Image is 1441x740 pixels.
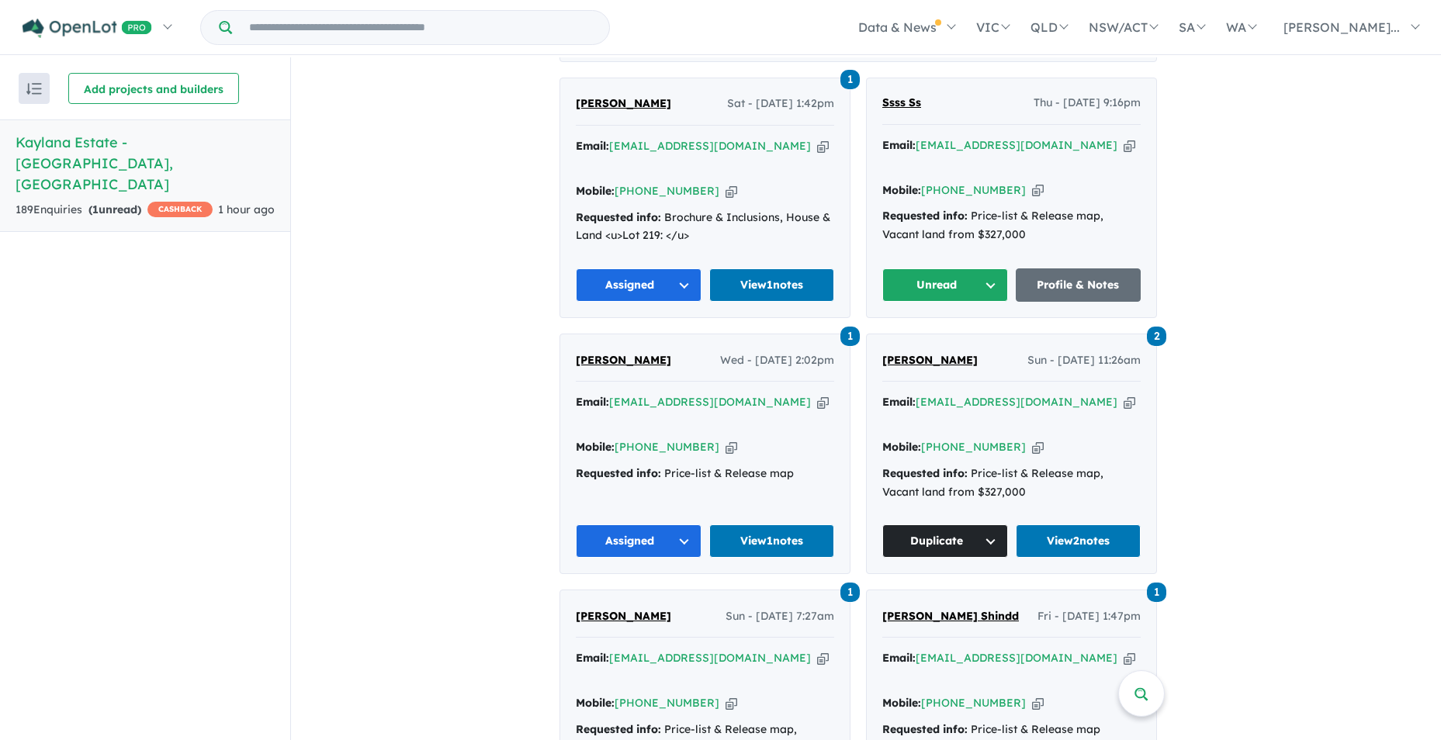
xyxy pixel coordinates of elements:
span: Wed - [DATE] 2:02pm [720,351,834,370]
a: 1 [1147,580,1166,601]
strong: Mobile: [576,440,615,454]
span: Sat - [DATE] 1:42pm [727,95,834,113]
div: 189 Enquir ies [16,201,213,220]
a: [PHONE_NUMBER] [615,440,719,454]
span: 1 [840,327,860,346]
button: Assigned [576,524,701,558]
a: 1 [840,580,860,601]
strong: Mobile: [882,183,921,197]
button: Copy [817,650,829,666]
span: Sun - [DATE] 7:27am [726,607,834,626]
a: [EMAIL_ADDRESS][DOMAIN_NAME] [609,651,811,665]
h5: Kaylana Estate - [GEOGRAPHIC_DATA] , [GEOGRAPHIC_DATA] [16,132,275,195]
strong: Email: [576,651,609,665]
button: Duplicate [882,524,1008,558]
span: [PERSON_NAME] [576,96,671,110]
strong: Email: [882,395,916,409]
a: [PHONE_NUMBER] [921,440,1026,454]
a: [PHONE_NUMBER] [615,184,719,198]
a: [PHONE_NUMBER] [921,183,1026,197]
strong: Mobile: [882,696,921,710]
a: [EMAIL_ADDRESS][DOMAIN_NAME] [916,651,1117,665]
div: Price-list & Release map, Vacant land from $327,000 [882,207,1141,244]
span: Sun - [DATE] 11:26am [1027,351,1141,370]
button: Copy [1124,394,1135,410]
a: Ssss Ss [882,94,921,112]
span: Ssss Ss [882,95,921,109]
strong: Requested info: [882,466,968,480]
strong: ( unread) [88,202,141,216]
strong: Email: [576,395,609,409]
button: Copy [1124,137,1135,154]
strong: Requested info: [576,210,661,224]
button: Copy [1124,650,1135,666]
a: [EMAIL_ADDRESS][DOMAIN_NAME] [916,395,1117,409]
strong: Requested info: [882,209,968,223]
a: [EMAIL_ADDRESS][DOMAIN_NAME] [609,139,811,153]
button: Copy [726,439,737,455]
div: Price-list & Release map [576,465,834,483]
strong: Email: [882,651,916,665]
span: 1 [92,202,99,216]
a: [PHONE_NUMBER] [615,696,719,710]
input: Try estate name, suburb, builder or developer [235,11,606,44]
button: Copy [1032,695,1044,711]
a: [EMAIL_ADDRESS][DOMAIN_NAME] [916,138,1117,152]
div: Price-list & Release map [882,721,1141,739]
button: Copy [817,138,829,154]
span: [PERSON_NAME] [576,353,671,367]
button: Copy [726,695,737,711]
strong: Mobile: [576,696,615,710]
button: Unread [882,268,1008,302]
span: 1 [840,70,860,89]
a: [PERSON_NAME] Shindd [882,607,1019,626]
span: [PERSON_NAME] Shindd [882,609,1019,623]
a: View1notes [709,268,835,302]
a: View2notes [1016,524,1141,558]
span: 1 [840,583,860,602]
button: Copy [726,183,737,199]
img: sort.svg [26,83,42,95]
a: [PERSON_NAME] [576,351,671,370]
button: Copy [1032,182,1044,199]
strong: Email: [882,138,916,152]
button: Add projects and builders [68,73,239,104]
span: 2 [1147,327,1166,346]
strong: Mobile: [882,440,921,454]
a: 2 [1147,324,1166,345]
a: [PHONE_NUMBER] [921,696,1026,710]
span: [PERSON_NAME] [576,609,671,623]
button: Copy [1032,439,1044,455]
a: [EMAIL_ADDRESS][DOMAIN_NAME] [609,395,811,409]
span: Thu - [DATE] 9:16pm [1034,94,1141,112]
img: Openlot PRO Logo White [23,19,152,38]
span: [PERSON_NAME]... [1283,19,1400,35]
a: 1 [840,324,860,345]
strong: Requested info: [576,722,661,736]
a: [PERSON_NAME] [576,607,671,626]
a: Profile & Notes [1016,268,1141,302]
a: View1notes [709,524,835,558]
a: [PERSON_NAME] [882,351,978,370]
span: Fri - [DATE] 1:47pm [1037,607,1141,626]
strong: Requested info: [882,722,968,736]
strong: Email: [576,139,609,153]
strong: Requested info: [576,466,661,480]
button: Copy [817,394,829,410]
div: Price-list & Release map, Vacant land from $327,000 [882,465,1141,502]
span: [PERSON_NAME] [882,353,978,367]
a: 1 [840,68,860,89]
strong: Mobile: [576,184,615,198]
span: CASHBACK [147,202,213,217]
span: 1 hour ago [218,202,275,216]
div: Brochure & Inclusions, House & Land <u>Lot 219: </u> [576,209,834,246]
a: [PERSON_NAME] [576,95,671,113]
button: Assigned [576,268,701,302]
span: 1 [1147,583,1166,602]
